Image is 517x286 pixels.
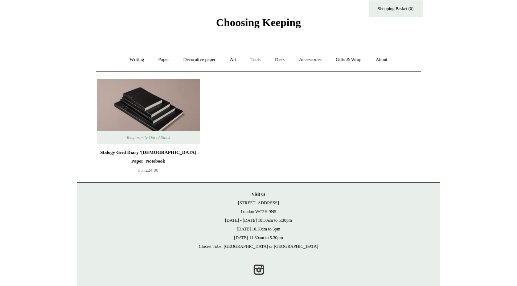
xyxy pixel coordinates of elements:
a: Decorative paper [177,50,222,69]
span: from [138,168,145,172]
span: Temporarily Out of Stock [119,131,177,144]
p: [STREET_ADDRESS] London WC2H 9NS [DATE] - [DATE] 10:30am to 5:30pm [DATE] 10.30am to 6pm [DATE] 1... [85,190,433,251]
a: Tools [244,50,267,69]
strong: Visit us [252,192,266,197]
a: Accessories [292,50,328,69]
a: Paper [152,50,176,69]
a: Stalogy Grid Diary 'Bible Paper' Notebook Stalogy Grid Diary 'Bible Paper' Notebook Temporarily O... [97,79,200,144]
a: Shopping Basket (0) [369,0,423,17]
img: Stalogy Grid Diary 'Bible Paper' Notebook [97,79,200,144]
a: Stalogy Grid Diary '[DEMOGRAPHIC_DATA] Paper' Notebook from£24.00 [97,148,200,178]
a: Instagram [251,262,267,278]
span: Choosing Keeping [216,16,301,28]
a: Writing [123,50,151,69]
span: £24.00 [138,167,159,173]
a: Art [223,50,243,69]
a: Gifts & Wrap [329,50,368,69]
a: About [369,50,394,69]
a: Choosing Keeping [216,22,301,27]
div: Stalogy Grid Diary '[DEMOGRAPHIC_DATA] Paper' Notebook [99,148,198,166]
a: Desk [268,50,291,69]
